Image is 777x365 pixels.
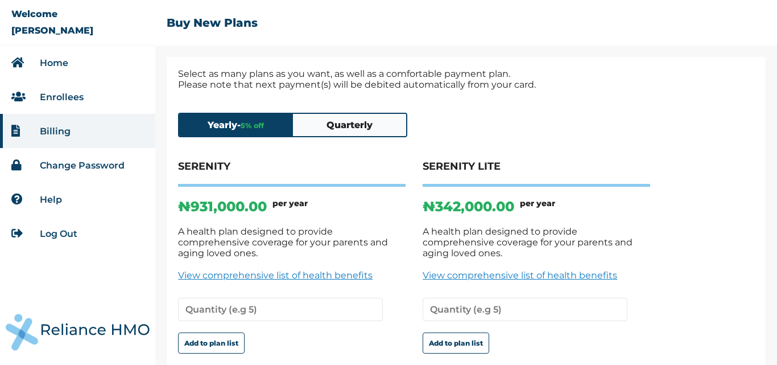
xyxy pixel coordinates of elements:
a: Log Out [40,228,77,239]
a: Enrollees [40,92,84,102]
a: View comprehensive list of health benefits [423,270,650,281]
input: Quantity (e.g 5) [423,298,627,321]
h6: per year [520,198,555,215]
a: View comprehensive list of health benefits [178,270,406,281]
h6: per year [272,198,308,215]
p: ₦ 342,000.00 [423,198,514,215]
h4: SERENITY [178,160,406,187]
a: Home [40,58,68,68]
a: Billing [40,126,71,137]
button: Quarterly [293,114,407,136]
a: Help [40,194,62,205]
span: 5 % off [241,121,264,130]
h2: Buy New Plans [167,16,258,30]
p: Select as many plans as you want, as well as a comfortable payment plan. Please note that next pa... [178,68,754,90]
button: Add to plan list [423,333,489,354]
p: A health plan designed to provide comprehensive coverage for your parents and aging loved ones. [178,226,406,259]
a: Change Password [40,160,125,171]
input: Quantity (e.g 5) [178,298,383,321]
img: RelianceHMO's Logo [6,314,150,351]
p: A health plan designed to provide comprehensive coverage for your parents and aging loved ones. [423,226,650,259]
p: Welcome [11,9,57,19]
p: [PERSON_NAME] [11,25,93,36]
h4: SERENITY LITE [423,160,650,187]
p: ₦ 931,000.00 [178,198,267,215]
button: Add to plan list [178,333,245,354]
button: Yearly-5% off [179,114,293,136]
